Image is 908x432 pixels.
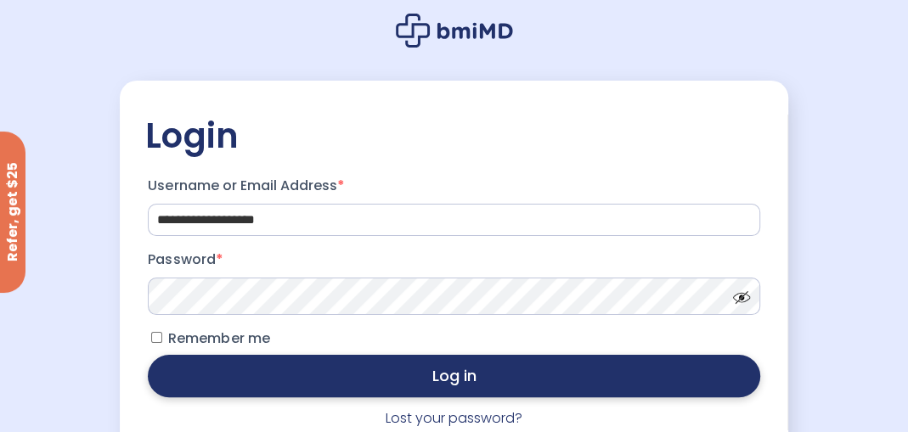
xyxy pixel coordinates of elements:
[148,246,759,273] label: Password
[148,172,759,199] label: Username or Email Address
[386,408,522,428] a: Lost your password?
[145,115,762,157] h2: Login
[168,328,269,348] span: Remember me
[148,355,759,397] button: Log in
[151,332,162,343] input: Remember me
